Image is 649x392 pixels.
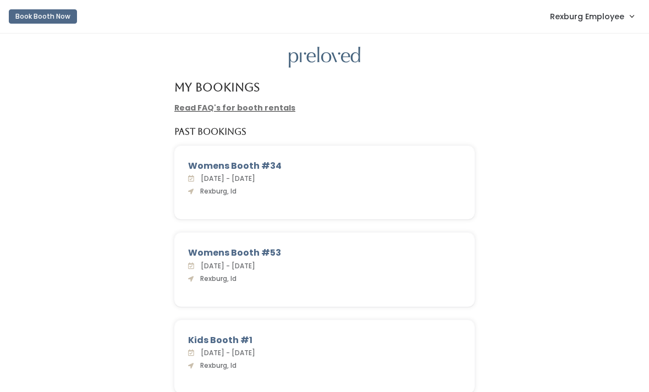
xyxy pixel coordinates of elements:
span: [DATE] - [DATE] [196,348,255,357]
div: Kids Booth #1 [188,334,461,347]
a: Rexburg Employee [539,4,645,28]
img: preloved logo [289,47,360,68]
div: Womens Booth #34 [188,159,461,173]
a: Read FAQ's for booth rentals [174,102,295,113]
span: Rexburg, Id [196,361,237,370]
a: Book Booth Now [9,4,77,29]
span: Rexburg, Id [196,186,237,196]
h5: Past Bookings [174,127,246,137]
button: Book Booth Now [9,9,77,24]
div: Womens Booth #53 [188,246,461,260]
span: Rexburg Employee [550,10,624,23]
span: [DATE] - [DATE] [196,174,255,183]
span: [DATE] - [DATE] [196,261,255,270]
h4: My Bookings [174,81,260,93]
span: Rexburg, Id [196,274,237,283]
